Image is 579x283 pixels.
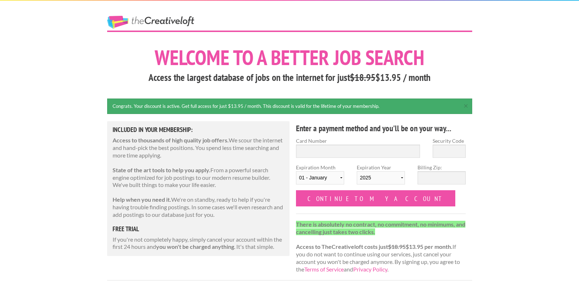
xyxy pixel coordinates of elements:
p: We're on standby, ready to help if you're having trouble finding postings. In some cases we'll ev... [113,196,284,218]
select: Expiration Year [357,171,405,184]
p: We scour the internet and hand-pick the best positions. You spend less time searching and more ti... [113,137,284,159]
a: Privacy Policy [353,266,387,273]
label: Billing Zip: [418,164,466,171]
h5: free trial [113,226,284,232]
label: Card Number [296,137,420,145]
del: $18.95 [388,243,406,250]
del: $18.95 [350,71,375,83]
a: × [461,102,470,107]
select: Expiration Month [296,171,344,184]
a: Terms of Service [304,266,344,273]
strong: Access to thousands of high quality job offers. [113,137,229,143]
input: Continue to my account [296,190,456,206]
p: If you do not want to continue using our services, just cancel your account you won't be charged ... [296,221,466,273]
strong: you won't be charged anything [156,243,234,250]
label: Expiration Year [357,164,405,190]
strong: There is absolutely no contract, no commitment, no minimums, and cancelling just takes two clicks. [296,221,465,235]
p: From a powerful search engine optimized for job postings to our modern resume builder. We've buil... [113,166,284,189]
strong: Access to TheCreativeloft costs just $13.95 per month. [296,243,452,250]
strong: Help when you need it. [113,196,171,203]
div: Congrats. Your discount is active. Get full access for just $13.95 / month. This discount is vali... [107,99,472,114]
label: Expiration Month [296,164,344,190]
strong: State of the art tools to help you apply. [113,166,210,173]
h3: Access the largest database of jobs on the internet for just $13.95 / month [107,71,472,85]
h1: Welcome to a better job search [107,47,472,68]
p: If you're not completely happy, simply cancel your account within the first 24 hours and . It's t... [113,236,284,251]
a: The Creative Loft [107,16,194,29]
h5: Included in Your Membership: [113,127,284,133]
label: Security Code [433,137,466,145]
h4: Enter a payment method and you'll be on your way... [296,123,466,134]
